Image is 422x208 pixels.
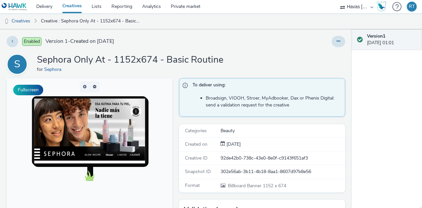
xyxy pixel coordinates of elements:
[409,2,415,12] div: RT
[221,128,345,134] div: Beauty
[185,128,207,134] span: Categories
[221,155,345,162] div: 92de42b0-738c-43e0-8e0f-c9143f651af3
[37,54,224,66] h1: Sephora Only At - 1152x674 - Basic Routine
[193,82,338,90] span: To deliver using:
[377,1,386,12] img: Hawk Academy
[38,13,143,29] a: Creative : Sephora Only At - 1152x674 - Basic Routine
[37,66,44,73] span: for
[206,95,341,108] li: Broadsign, VIOOH, Stroer, MyAdbooker, Dax or Phenix Digital: send a validation request for the cr...
[44,66,64,73] a: Sephora
[185,155,207,161] span: Creative ID
[227,183,286,189] span: 1152 x 674
[185,182,200,189] span: Format
[225,141,241,147] span: [DATE]
[377,1,389,12] a: Hawk Academy
[367,33,385,39] strong: Version 1
[2,3,27,11] img: undefined Logo
[3,18,10,25] img: dooh
[185,141,207,147] span: Created on
[221,168,345,175] div: 302e56ab-3b11-4b18-8aa1-8607d97b8e56
[225,141,241,148] div: Creation 23 September 2025, 01:01
[45,38,114,45] span: Version 1 - Created on [DATE]
[28,20,138,82] img: Advertisement preview
[185,168,211,175] span: Snapshot ID
[7,61,30,67] a: S
[22,37,42,46] span: Enabled
[14,55,20,74] div: S
[13,85,43,95] button: Fullscreen
[228,183,263,189] span: Billboard Banner
[367,33,417,46] div: [DATE] 01:01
